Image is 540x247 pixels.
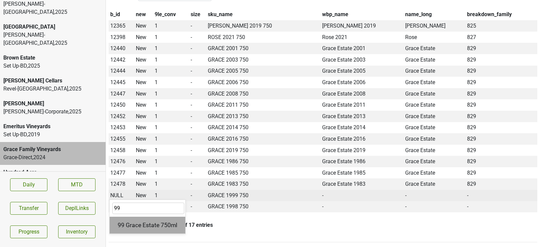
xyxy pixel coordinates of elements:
td: GRACE 2019 750 [206,145,320,156]
th: 9le_conv: activate to sort column ascending [153,9,189,21]
input: Search... [112,203,184,214]
td: 829 [466,77,537,88]
div: [PERSON_NAME]-Corporate , 2025 [3,108,102,116]
th: new: activate to sort column ascending [134,9,153,21]
span: 12442 [110,57,125,63]
div: 99 Grace Estate 750ml [110,217,185,234]
td: Grace Estate 2005 [320,66,404,77]
td: 1 [153,99,189,111]
td: New [134,20,153,32]
td: GRACE 2014 750 [206,122,320,134]
td: GRACE 1983 750 [206,178,320,190]
th: wbp_name: activate to sort column ascending [320,9,404,21]
td: GRACE 2006 750 [206,77,320,88]
td: 1 [153,77,189,88]
td: 829 [466,111,537,122]
td: [PERSON_NAME] [404,20,466,32]
td: GRACE 2003 750 [206,54,320,66]
td: - [189,178,206,190]
div: Emeritus Vineyards [3,122,102,131]
td: 1 [153,54,189,66]
a: Progress [10,225,47,238]
td: Grace Estate [404,66,466,77]
td: 829 [466,133,537,145]
span: 12453 [110,124,125,131]
td: 829 [466,54,537,66]
td: GRACE 2001 750 [206,43,320,54]
td: 1 [153,43,189,54]
td: - [189,77,206,88]
td: GRACE 1985 750 [206,167,320,179]
td: New [134,133,153,145]
div: Brown Estate [3,54,102,62]
div: Set Up-BD , 2019 [3,131,102,139]
td: 1 [153,190,189,201]
td: 1 [153,111,189,122]
td: Grace Estate [404,111,466,122]
td: 829 [466,122,537,134]
td: New [134,88,153,100]
span: 12444 [110,68,125,74]
td: - [189,145,206,156]
td: GRACE 1999 750 [206,190,320,201]
td: 1 [153,88,189,100]
td: New [134,122,153,134]
button: Transfer [10,202,47,215]
td: Grace Estate 1986 [320,156,404,167]
td: Grace Estate [404,145,466,156]
td: Grace Estate 2008 [320,88,404,100]
td: New [134,66,153,77]
td: - [466,190,537,201]
button: DeplLinks [58,202,95,215]
td: 829 [466,145,537,156]
td: New [134,111,153,122]
a: Inventory [58,225,95,238]
div: [PERSON_NAME] Cellars [3,77,102,85]
td: 1 [153,178,189,190]
td: GRACE 2008 750 [206,88,320,100]
th: sku_name: activate to sort column ascending [206,9,320,21]
td: 1 [153,133,189,145]
td: New [134,178,153,190]
td: [PERSON_NAME] 2019 [320,20,404,32]
td: - [404,190,466,201]
td: - [189,111,206,122]
th: size: activate to sort column ascending [189,9,206,21]
td: - [189,156,206,167]
td: New [134,190,153,201]
td: 829 [466,88,537,100]
td: Grace Estate 2006 [320,77,404,88]
td: New [134,99,153,111]
td: New [134,156,153,167]
td: 829 [466,99,537,111]
td: 1 [153,145,189,156]
td: - [189,54,206,66]
div: [GEOGRAPHIC_DATA] [3,23,102,31]
td: 829 [466,178,537,190]
td: - [466,201,537,213]
td: 1 [153,20,189,32]
div: [PERSON_NAME] [3,100,102,108]
span: 12458 [110,147,125,153]
span: 12478 [110,181,125,187]
td: - [320,201,404,213]
td: 1 [153,32,189,43]
td: - [189,66,206,77]
td: GRACE 2011 750 [206,99,320,111]
td: 1 [153,66,189,77]
td: Grace Estate 2001 [320,43,404,54]
td: Grace Estate 2019 [320,145,404,156]
td: Grace Estate [404,54,466,66]
td: GRACE 1986 750 [206,156,320,167]
td: - [189,43,206,54]
td: GRACE 2013 750 [206,111,320,122]
td: Grace Estate 1985 [320,167,404,179]
th: b_id: activate to sort column descending [109,9,134,21]
span: 12398 [110,34,125,40]
span: 12447 [110,91,125,97]
td: New [134,145,153,156]
div: Hundred Acre [3,168,102,176]
td: Grace Estate 2014 [320,122,404,134]
span: 12455 [110,136,125,142]
td: 827 [466,32,537,43]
